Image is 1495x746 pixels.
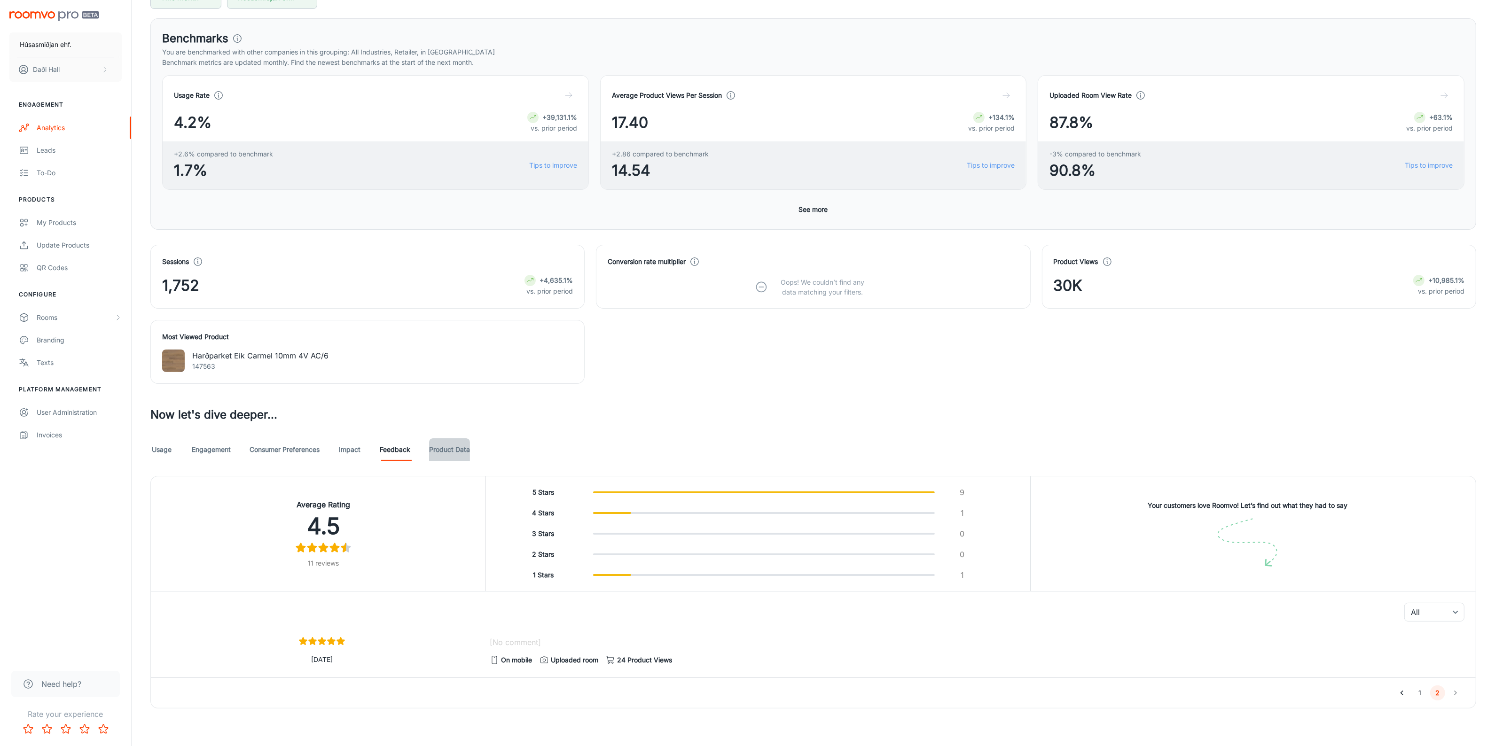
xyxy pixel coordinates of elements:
[505,487,582,497] h6: 5 Stars
[37,430,122,440] div: Invoices
[19,720,38,738] button: Rate 1 star
[946,528,979,539] p: 0
[174,149,273,159] span: +2.6% compared to benchmark
[968,123,1015,133] p: vs. prior period
[1404,603,1464,622] div: All
[173,499,474,510] h4: Average Rating
[1054,274,1083,297] span: 30K
[9,57,122,82] button: Daði Hall
[524,286,573,296] p: vs. prior period
[1218,518,1278,567] img: image shape
[529,160,577,171] a: Tips to improve
[1049,159,1141,182] span: 90.8%
[501,655,532,665] span: On mobile
[612,90,722,101] h4: Average Product Views Per Session
[1405,160,1453,171] a: Tips to improve
[250,438,320,461] a: Consumer Preferences
[37,335,122,345] div: Branding
[505,570,582,580] h6: 1 Stars
[338,438,361,461] a: Impact
[505,528,582,539] h6: 3 Stars
[1429,113,1453,121] strong: +63.1%
[490,525,1027,542] button: 3 Stars0
[94,720,113,738] button: Rate 5 star
[37,407,122,418] div: User Administration
[1148,500,1348,511] h6: Your customers love Roomvo! Let’s find out what they had to say
[1406,123,1453,133] p: vs. prior period
[380,438,410,461] a: Feedback
[192,350,329,361] p: Harðparket Eik Carmel 10mm 4V AC/6
[551,655,598,665] span: Uploaded room
[8,708,124,720] p: Rate your experience
[490,484,1027,501] button: 5 Stars9
[527,123,577,133] p: vs. prior period
[37,145,122,155] div: Leads
[162,350,185,372] img: Harðparket Eik Carmel 10mm 4V AC/6
[540,276,573,284] strong: +4,635.1%
[946,549,979,560] p: 0
[56,720,75,738] button: Rate 3 star
[1393,685,1464,700] nav: pagination navigation
[617,655,672,665] span: 24 Product Views
[490,505,1027,521] button: 4 Stars1
[192,438,231,461] a: Engagement
[490,637,1464,648] p: [No comment]
[174,111,211,134] span: 4.2%
[33,64,60,75] p: Daði Hall
[505,508,582,518] h6: 4 Stars
[1394,685,1409,700] button: Go to previous page
[505,549,582,559] h6: 2 Stars
[37,218,122,228] div: My Products
[774,277,871,297] p: Oops! We couldn’t find any data matching your filters.
[162,256,189,267] h4: Sessions
[162,332,573,342] h4: Most Viewed Product
[75,720,94,738] button: Rate 4 star
[37,168,122,178] div: To-do
[795,201,832,218] button: See more
[162,57,1464,68] p: Benchmark metrics are updated monthly. Find the newest benchmarks at the start of the next month.
[20,39,71,50] p: Húsasmiðjan ehf.
[162,47,1464,57] p: You are benchmarked with other companies in this grouping: All Industries, Retailer, in [GEOGRAPH...
[1054,256,1098,267] h4: Product Views
[490,567,1027,583] button: 1 Stars1
[9,11,99,21] img: Roomvo PRO Beta
[946,569,979,581] p: 1
[946,507,979,519] p: 1
[41,678,81,690] span: Need help?
[173,511,474,541] h2: 4.5
[1412,685,1427,700] button: Go to page 1
[174,90,210,101] h4: Usage Rate
[542,113,577,121] strong: +39,131.1%
[1049,90,1132,101] h4: Uploaded Room View Rate
[490,546,1027,563] button: 2 Stars0
[174,159,273,182] span: 1.7%
[37,240,122,250] div: Update Products
[1428,276,1464,284] strong: +10,985.1%
[1049,111,1093,134] span: 87.8%
[37,263,122,273] div: QR Codes
[9,32,122,57] button: Húsasmiðjan ehf.
[1413,286,1464,296] p: vs. prior period
[37,357,122,368] div: Texts
[150,438,173,461] a: Usage
[1430,685,1445,700] button: page 2
[612,149,709,159] span: +2.86 compared to benchmark
[37,123,122,133] div: Analytics
[173,558,474,568] h6: 11 reviews
[988,113,1015,121] strong: +134.1%
[612,111,648,134] span: 17.40
[38,720,56,738] button: Rate 2 star
[946,487,979,498] p: 9
[612,159,709,182] span: 14.54
[192,361,329,372] p: 147563
[429,438,470,461] a: Product Data
[1049,149,1141,159] span: -3% compared to benchmark
[162,30,228,47] h3: Benchmarks
[150,406,1476,423] h3: Now let's dive deeper...
[162,654,482,665] p: [DATE]
[162,274,199,297] span: 1,752
[608,256,686,267] h4: Conversion rate multiplier
[37,312,114,323] div: Rooms
[967,160,1015,171] a: Tips to improve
